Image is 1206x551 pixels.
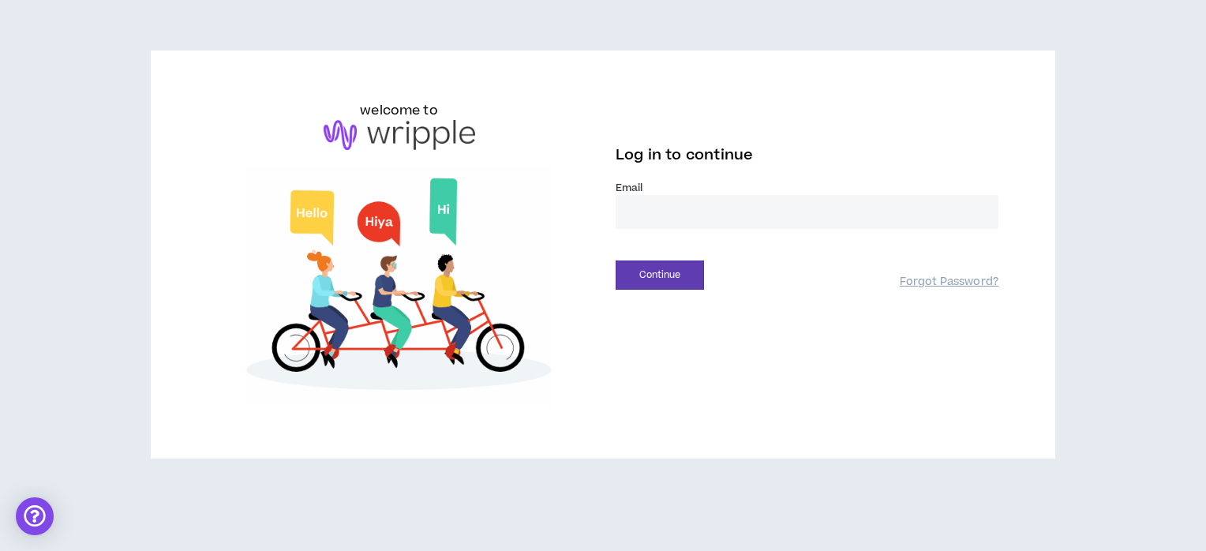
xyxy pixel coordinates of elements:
img: Welcome to Wripple [208,166,590,409]
a: Forgot Password? [900,275,998,290]
img: logo-brand.png [324,120,475,150]
span: Log in to continue [616,145,753,165]
label: Email [616,181,998,195]
button: Continue [616,261,704,290]
div: Open Intercom Messenger [16,497,54,535]
h6: welcome to [360,101,438,120]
